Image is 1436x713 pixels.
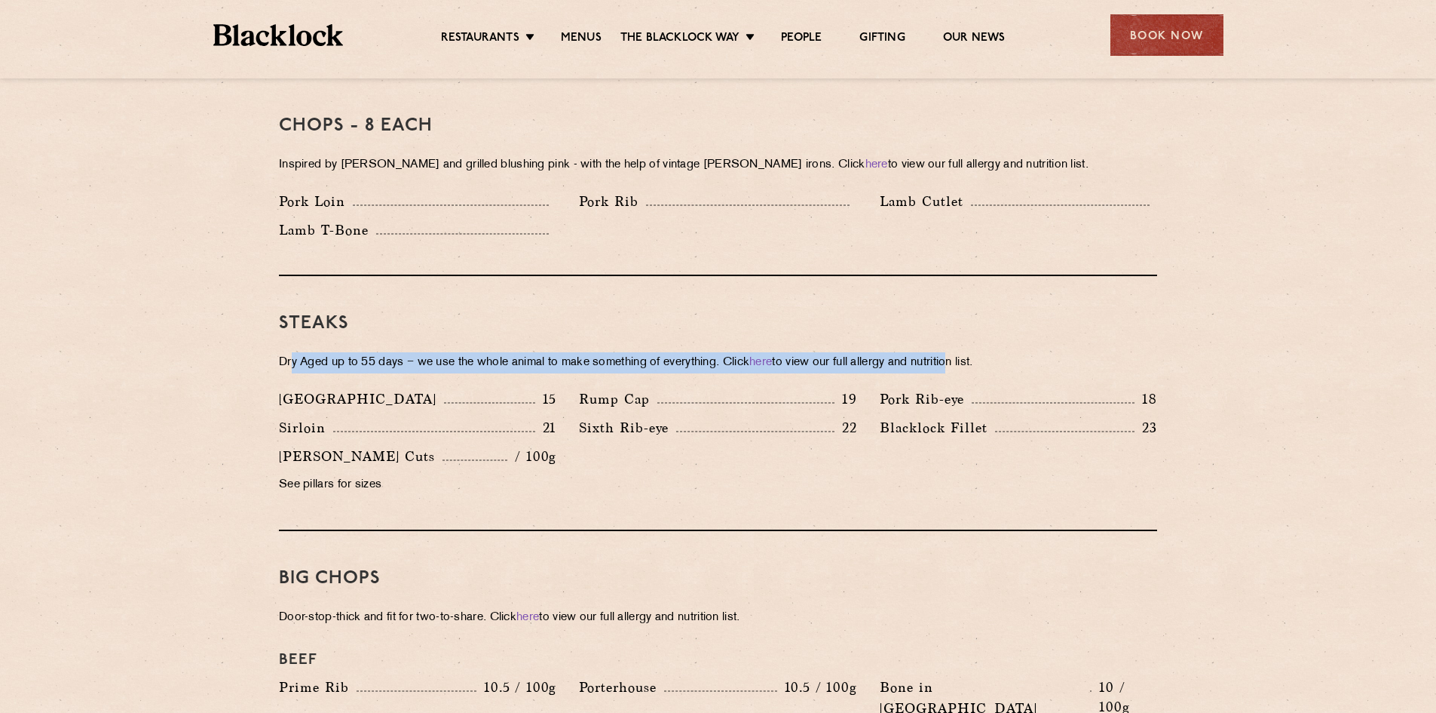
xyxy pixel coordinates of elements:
[579,677,664,698] p: Porterhouse
[279,155,1157,176] p: Inspired by [PERSON_NAME] and grilled blushing pink - with the help of vintage [PERSON_NAME] iron...
[777,678,857,697] p: 10.5 / 100g
[279,569,1157,589] h3: Big Chops
[279,446,442,467] p: [PERSON_NAME] Cuts
[279,220,376,241] p: Lamb T-Bone
[865,159,888,171] a: here
[834,389,857,409] p: 19
[880,417,995,438] p: Blacklock Fillet
[535,418,557,438] p: 21
[880,191,971,212] p: Lamb Cutlet
[1110,14,1223,56] div: Book Now
[279,651,1157,669] h4: Beef
[279,116,1157,136] h3: Chops - 8 each
[859,31,905,48] a: Gifting
[279,607,1157,628] p: Door-stop-thick and fit for two-to-share. Click to view our full allergy and nutrition list.
[579,417,676,438] p: Sixth Rib-eye
[279,417,333,438] p: Sirloin
[579,389,657,410] p: Rump Cap
[579,191,646,212] p: Pork Rib
[620,31,739,48] a: The Blacklock Way
[279,389,444,410] p: [GEOGRAPHIC_DATA]
[516,612,539,623] a: here
[213,24,344,46] img: BL_Textured_Logo-footer-cropped.svg
[507,447,556,466] p: / 100g
[441,31,519,48] a: Restaurants
[880,389,972,410] p: Pork Rib-eye
[1134,389,1157,409] p: 18
[279,191,353,212] p: Pork Loin
[279,475,556,496] p: See pillars for sizes
[781,31,822,48] a: People
[834,418,857,438] p: 22
[943,31,1006,48] a: Our News
[279,677,357,698] p: Prime Rib
[476,678,556,697] p: 10.5 / 100g
[561,31,602,48] a: Menus
[1134,418,1157,438] p: 23
[279,352,1157,373] p: Dry Aged up to 55 days − we use the whole animal to make something of everything. Click to view o...
[535,389,557,409] p: 15
[749,357,772,368] a: here
[279,314,1157,333] h3: Steaks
